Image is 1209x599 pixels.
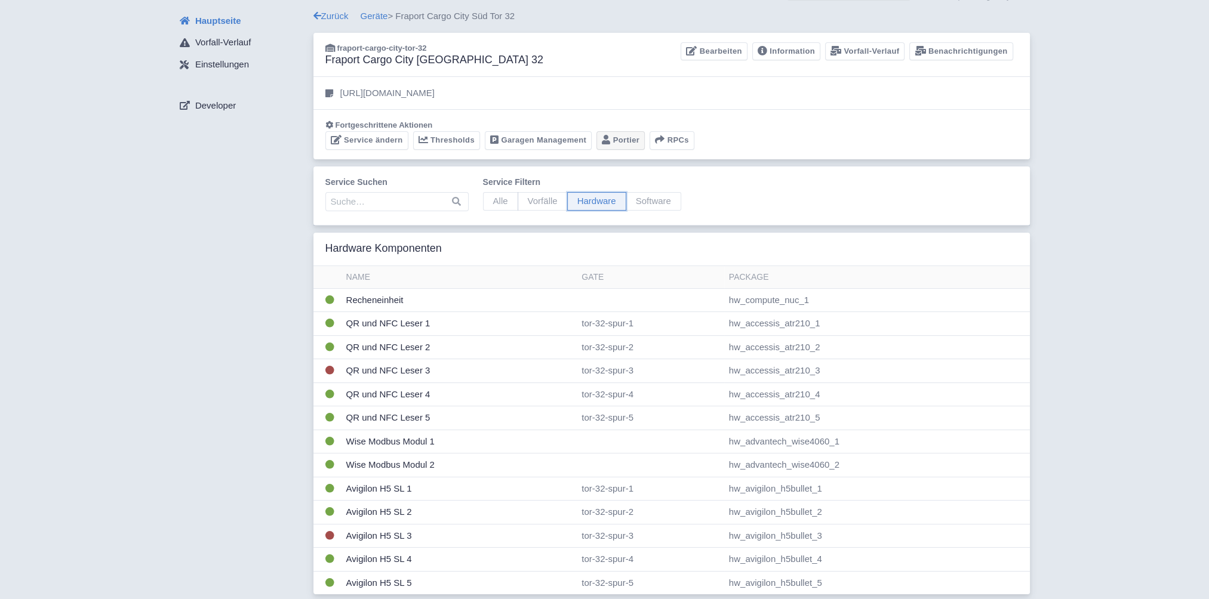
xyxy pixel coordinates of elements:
[724,453,1030,477] td: hw_advantech_wise4060_2
[724,335,1030,359] td: hw_accessis_atr210_2
[577,359,724,383] td: tor-32-spur-3
[342,501,577,524] td: Avigilon H5 SL 2
[752,42,820,61] a: Information
[596,131,645,150] a: Portier
[342,571,577,594] td: Avigilon H5 SL 5
[567,192,626,211] span: Hardware
[325,131,408,150] a: Service ändern
[342,359,577,383] td: QR und NFC Leser 3
[336,121,433,129] span: Fortgeschrittene Aktionen
[342,477,577,501] td: Avigilon H5 SL 1
[325,192,469,211] input: Suche…
[724,524,1030,548] td: hw_avigilon_h5bullet_3
[825,42,905,61] a: Vorfall-Verlauf
[170,94,313,117] a: Developer
[681,42,747,61] a: Bearbeiten
[650,131,694,150] button: RPCs
[342,288,577,312] td: Recheneinheit
[342,548,577,572] td: Avigilon H5 SL 4
[909,42,1013,61] a: Benachrichtigungen
[577,312,724,336] td: tor-32-spur-1
[577,266,724,289] th: Gate
[577,335,724,359] td: tor-32-spur-2
[577,524,724,548] td: tor-32-spur-3
[342,312,577,336] td: QR und NFC Leser 1
[626,192,681,211] span: Software
[361,11,388,21] a: Geräte
[313,10,1030,23] div: > Fraport Cargo City Süd Tor 32
[195,14,241,28] span: Hauptseite
[577,571,724,594] td: tor-32-spur-5
[325,242,442,255] h3: Hardware Komponenten
[724,406,1030,430] td: hw_accessis_atr210_5
[413,131,480,150] a: Thresholds
[342,430,577,453] td: Wise Modbus Modul 1
[724,359,1030,383] td: hw_accessis_atr210_3
[483,176,681,189] label: Service filtern
[577,477,724,501] td: tor-32-spur-1
[724,548,1030,572] td: hw_avigilon_h5bullet_4
[485,131,592,150] a: Garagen Management
[342,335,577,359] td: QR und NFC Leser 2
[724,571,1030,594] td: hw_avigilon_h5bullet_5
[325,176,469,189] label: Service suchen
[724,266,1030,289] th: Package
[170,10,313,32] a: Hauptseite
[724,288,1030,312] td: hw_compute_nuc_1
[342,406,577,430] td: QR und NFC Leser 5
[342,266,577,289] th: Name
[342,524,577,548] td: Avigilon H5 SL 3
[313,11,349,21] a: Zurück
[577,548,724,572] td: tor-32-spur-4
[337,44,427,53] span: fraport-cargo-city-tor-32
[340,87,435,100] p: [URL][DOMAIN_NAME]
[724,382,1030,406] td: hw_accessis_atr210_4
[724,312,1030,336] td: hw_accessis_atr210_1
[724,430,1030,453] td: hw_advantech_wise4060_1
[518,192,568,211] span: Vorfälle
[577,501,724,524] td: tor-32-spur-2
[170,32,313,54] a: Vorfall-Verlauf
[170,54,313,76] a: Einstellungen
[577,406,724,430] td: tor-32-spur-5
[195,58,249,72] span: Einstellungen
[577,382,724,406] td: tor-32-spur-4
[195,99,236,113] span: Developer
[195,36,251,50] span: Vorfall-Verlauf
[483,192,518,211] span: Alle
[724,501,1030,524] td: hw_avigilon_h5bullet_2
[724,477,1030,501] td: hw_avigilon_h5bullet_1
[342,453,577,477] td: Wise Modbus Modul 2
[325,54,543,67] h3: Fraport Cargo City [GEOGRAPHIC_DATA] 32
[342,382,577,406] td: QR und NFC Leser 4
